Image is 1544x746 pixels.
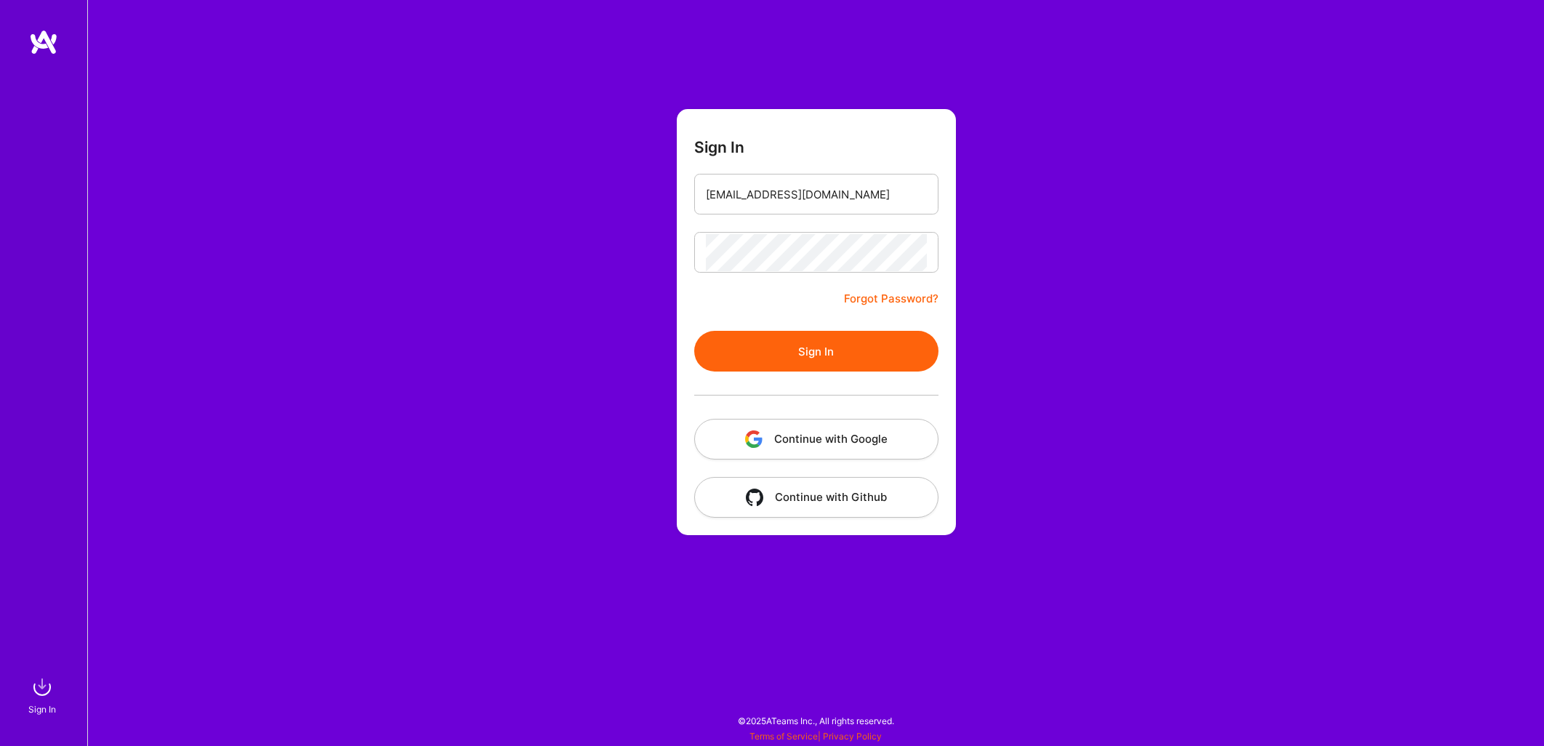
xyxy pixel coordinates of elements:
[844,290,938,308] a: Forgot Password?
[694,331,938,372] button: Sign In
[745,430,763,448] img: icon
[749,731,818,742] a: Terms of Service
[87,702,1544,739] div: © 2025 ATeams Inc., All rights reserved.
[694,138,744,156] h3: Sign In
[28,673,57,702] img: sign in
[694,419,938,460] button: Continue with Google
[29,29,58,55] img: logo
[746,489,763,506] img: icon
[28,702,56,717] div: Sign In
[694,477,938,518] button: Continue with Github
[31,673,57,717] a: sign inSign In
[749,731,882,742] span: |
[823,731,882,742] a: Privacy Policy
[706,176,927,213] input: Email...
